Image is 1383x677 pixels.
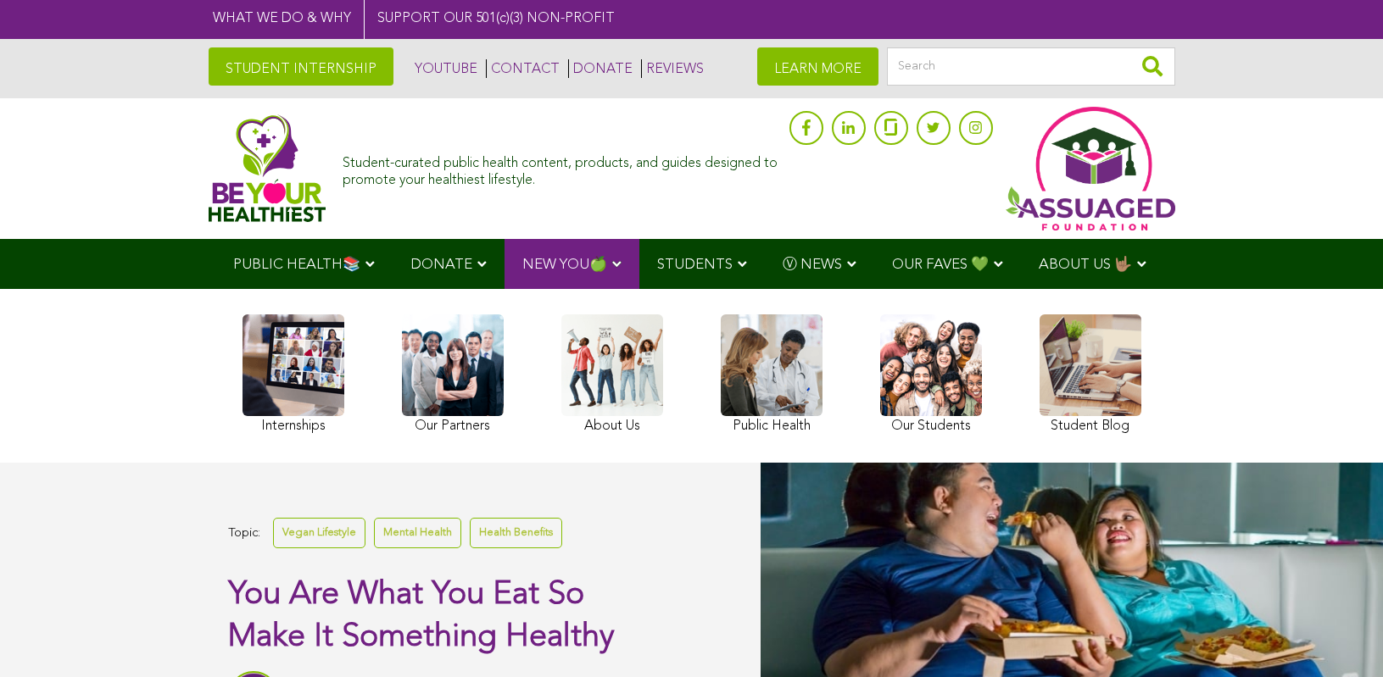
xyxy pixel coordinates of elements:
[783,258,842,272] span: Ⓥ NEWS
[209,114,326,222] img: Assuaged
[228,579,615,653] span: You Are What You Eat So Make It Something Healthy
[641,59,704,78] a: REVIEWS
[1039,258,1132,272] span: ABOUT US 🤟🏽
[757,47,878,86] a: LEARN MORE
[410,59,477,78] a: YOUTUBE
[486,59,560,78] a: CONTACT
[657,258,733,272] span: STUDENTS
[209,47,393,86] a: STUDENT INTERNSHIP
[887,47,1175,86] input: Search
[228,522,260,545] span: Topic:
[1006,107,1175,230] img: Assuaged App
[470,518,562,547] a: Health Benefits
[568,59,633,78] a: DONATE
[884,119,896,136] img: glassdoor
[892,258,989,272] span: OUR FAVES 💚
[343,147,780,188] div: Student-curated public health content, products, and guides designed to promote your healthiest l...
[374,518,461,547] a: Mental Health
[233,258,360,272] span: PUBLIC HEALTH📚
[273,518,365,547] a: Vegan Lifestyle
[209,239,1175,289] div: Navigation Menu
[410,258,472,272] span: DONATE
[1298,596,1383,677] iframe: Chat Widget
[522,258,607,272] span: NEW YOU🍏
